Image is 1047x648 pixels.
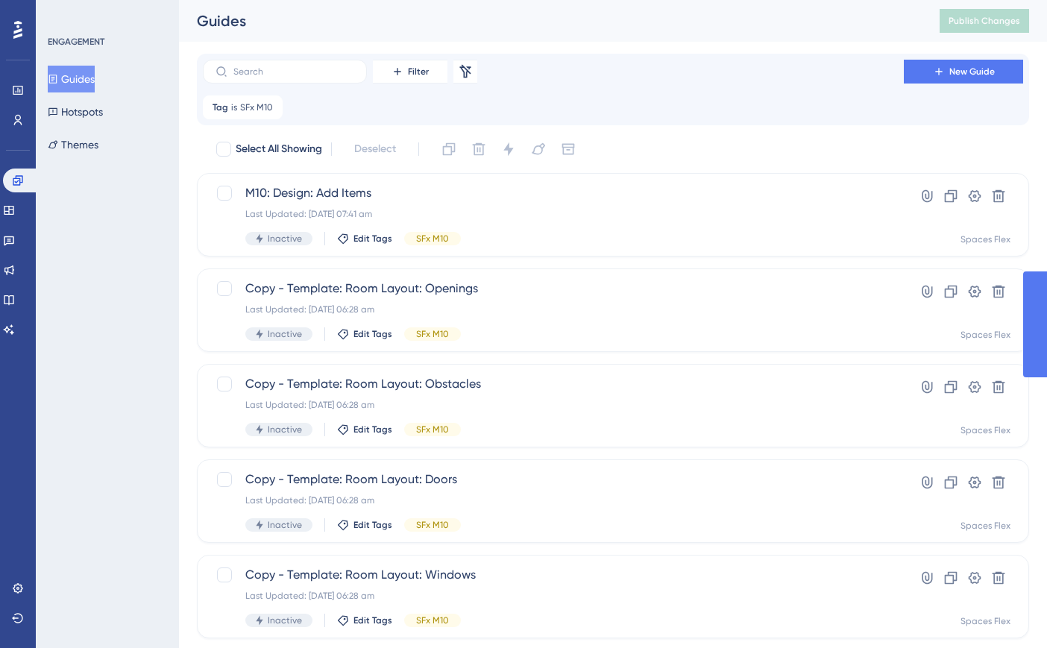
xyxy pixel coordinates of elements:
span: Inactive [268,328,302,340]
span: SFx M10 [416,614,449,626]
span: Copy - Template: Room Layout: Obstacles [245,375,861,393]
div: Spaces Flex [960,615,1010,627]
span: Edit Tags [353,424,392,435]
button: Deselect [341,136,409,163]
button: Filter [373,60,447,84]
div: Last Updated: [DATE] 06:28 am [245,399,861,411]
button: Hotspots [48,98,103,125]
span: SFx M10 [416,519,449,531]
div: Last Updated: [DATE] 06:28 am [245,590,861,602]
span: Edit Tags [353,328,392,340]
div: Spaces Flex [960,329,1010,341]
div: ENGAGEMENT [48,36,104,48]
span: Tag [213,101,228,113]
div: Last Updated: [DATE] 07:41 am [245,208,861,220]
button: Edit Tags [337,519,392,531]
button: Publish Changes [940,9,1029,33]
span: Filter [408,66,429,78]
button: Edit Tags [337,424,392,435]
div: Spaces Flex [960,520,1010,532]
span: Edit Tags [353,233,392,245]
span: Deselect [354,140,396,158]
span: SFx M10 [416,233,449,245]
span: M10: Design: Add Items [245,184,861,202]
span: SFx M10 [416,424,449,435]
button: Edit Tags [337,614,392,626]
span: Inactive [268,233,302,245]
span: Select All Showing [236,140,322,158]
span: Inactive [268,614,302,626]
span: Inactive [268,519,302,531]
span: Copy - Template: Room Layout: Doors [245,471,861,488]
button: New Guide [904,60,1023,84]
span: SFx M10 [240,101,273,113]
button: Edit Tags [337,233,392,245]
button: Guides [48,66,95,92]
span: Copy - Template: Room Layout: Windows [245,566,861,584]
div: Guides [197,10,902,31]
button: Edit Tags [337,328,392,340]
span: SFx M10 [416,328,449,340]
span: is [231,101,237,113]
div: Last Updated: [DATE] 06:28 am [245,494,861,506]
span: Copy - Template: Room Layout: Openings [245,280,861,298]
span: Publish Changes [949,15,1020,27]
span: Edit Tags [353,614,392,626]
button: Themes [48,131,98,158]
div: Last Updated: [DATE] 06:28 am [245,303,861,315]
div: Spaces Flex [960,233,1010,245]
div: Spaces Flex [960,424,1010,436]
span: Inactive [268,424,302,435]
input: Search [233,66,354,77]
iframe: UserGuiding AI Assistant Launcher [984,589,1029,634]
span: Edit Tags [353,519,392,531]
span: New Guide [949,66,995,78]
